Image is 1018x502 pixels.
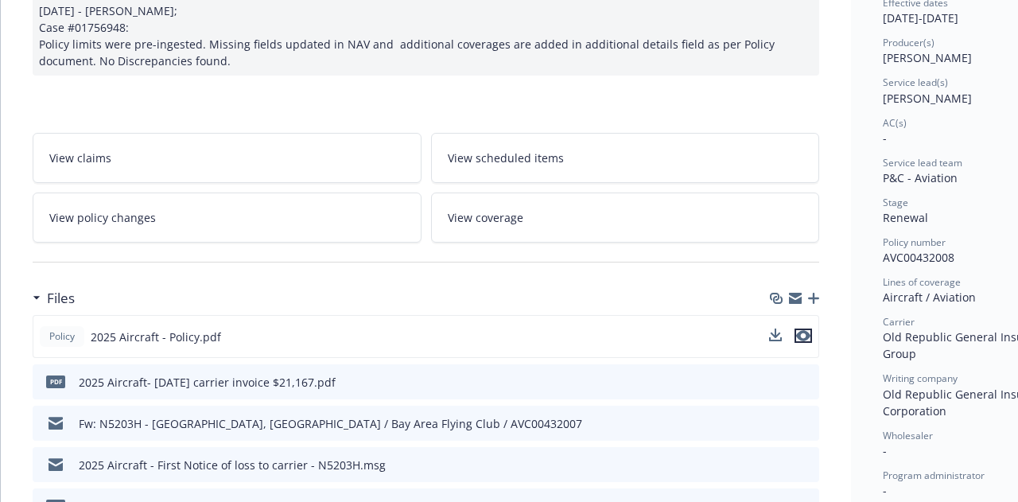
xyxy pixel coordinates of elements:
[795,329,812,345] button: preview file
[883,235,946,249] span: Policy number
[448,150,564,166] span: View scheduled items
[33,133,422,183] a: View claims
[773,457,786,473] button: download file
[883,116,907,130] span: AC(s)
[79,374,336,391] div: 2025 Aircraft- [DATE] carrier invoice $21,167.pdf
[798,415,813,432] button: preview file
[47,288,75,309] h3: Files
[46,329,78,344] span: Policy
[883,443,887,458] span: -
[798,374,813,391] button: preview file
[46,376,65,387] span: pdf
[883,469,985,482] span: Program administrator
[33,288,75,309] div: Files
[883,210,928,225] span: Renewal
[883,315,915,329] span: Carrier
[883,250,954,265] span: AVC00432008
[79,415,582,432] div: Fw: N5203H - [GEOGRAPHIC_DATA], [GEOGRAPHIC_DATA] / Bay Area Flying Club / AVC00432007
[883,91,972,106] span: [PERSON_NAME]
[798,457,813,473] button: preview file
[769,329,782,341] button: download file
[79,457,386,473] div: 2025 Aircraft - First Notice of loss to carrier - N5203H.msg
[883,50,972,65] span: [PERSON_NAME]
[431,193,820,243] a: View coverage
[795,329,812,343] button: preview file
[883,130,887,146] span: -
[49,150,111,166] span: View claims
[33,193,422,243] a: View policy changes
[883,156,962,169] span: Service lead team
[883,36,934,49] span: Producer(s)
[769,329,782,345] button: download file
[883,429,933,442] span: Wholesaler
[49,209,156,226] span: View policy changes
[91,329,221,345] span: 2025 Aircraft - Policy.pdf
[883,170,958,185] span: P&C - Aviation
[883,372,958,385] span: Writing company
[883,196,908,209] span: Stage
[448,209,523,226] span: View coverage
[773,415,786,432] button: download file
[883,275,961,289] span: Lines of coverage
[883,483,887,498] span: -
[883,76,948,89] span: Service lead(s)
[773,374,786,391] button: download file
[431,133,820,183] a: View scheduled items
